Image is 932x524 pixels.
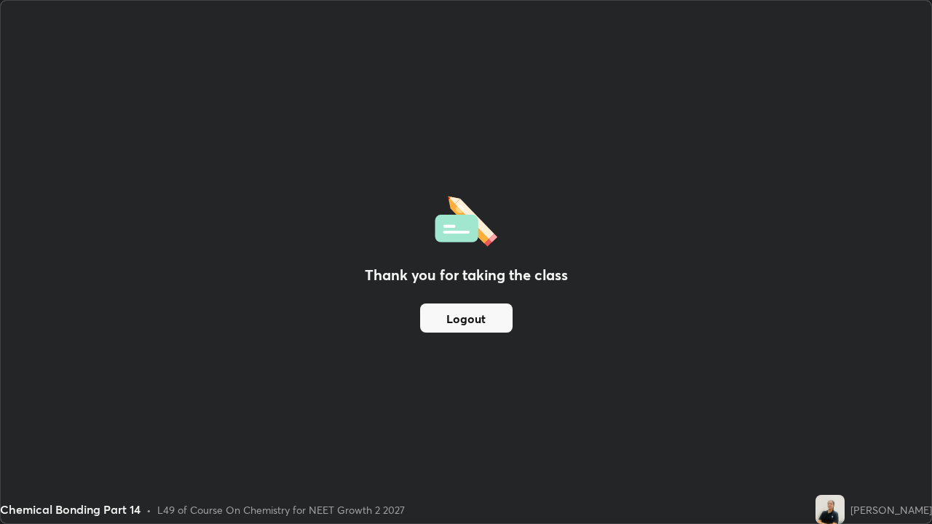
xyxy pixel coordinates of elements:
h2: Thank you for taking the class [365,264,568,286]
button: Logout [420,303,513,333]
img: 332d395ef1f14294aa6d42b3991fd35f.jpg [815,495,845,524]
div: L49 of Course On Chemistry for NEET Growth 2 2027 [157,502,405,517]
div: • [146,502,151,517]
img: offlineFeedback.1438e8b3.svg [435,191,497,247]
div: [PERSON_NAME] [850,502,932,517]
